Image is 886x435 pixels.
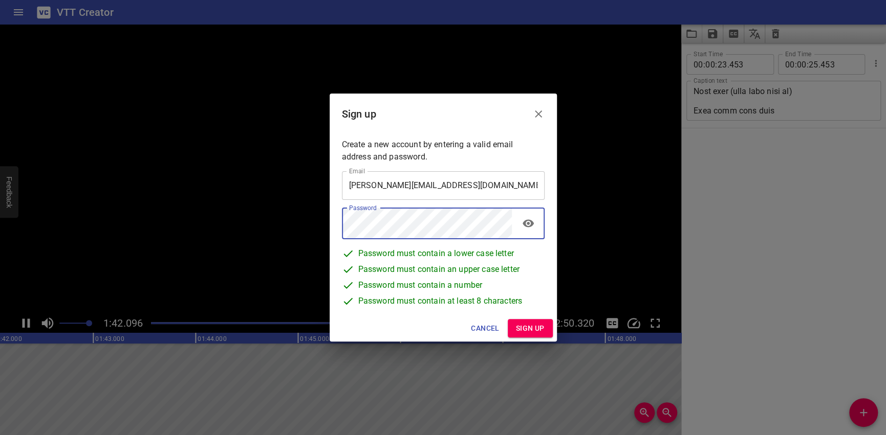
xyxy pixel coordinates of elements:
span: Password must contain an upper case letter [358,263,520,279]
button: Sign up [508,319,553,338]
button: Close [526,102,551,126]
p: Create a new account by entering a valid email address and password. [342,139,545,163]
span: Cancel [471,322,499,335]
h6: Sign up [342,106,376,122]
span: Sign up [516,322,545,335]
button: toggle password visibility [516,211,541,236]
button: Cancel [467,319,503,338]
span: Password must contain a lower case letter [358,247,514,263]
span: Password must contain at least 8 characters [358,295,522,311]
span: Password must contain a number [358,279,483,295]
